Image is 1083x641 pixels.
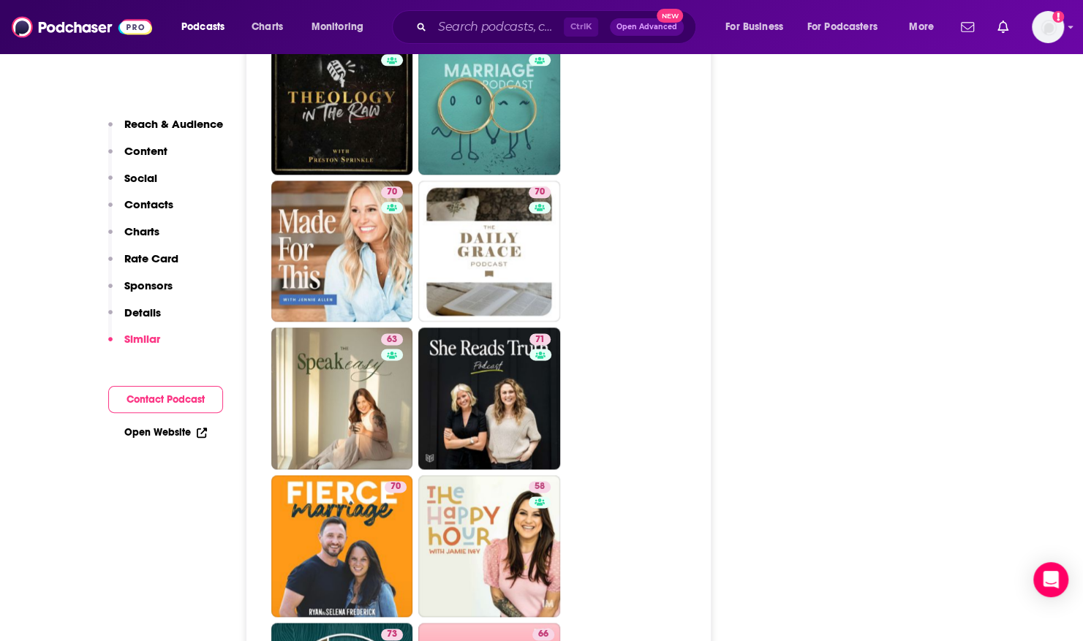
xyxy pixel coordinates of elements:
div: Open Intercom Messenger [1033,562,1068,597]
button: Contact Podcast [108,386,223,413]
a: 63 [381,333,403,345]
span: Open Advanced [616,23,677,31]
img: User Profile [1032,11,1064,43]
button: open menu [899,15,952,39]
a: 71 [529,333,551,345]
span: 71 [535,333,545,347]
span: Podcasts [181,17,224,37]
img: Podchaser - Follow, Share and Rate Podcasts [12,13,152,41]
p: Content [124,144,167,158]
span: 58 [535,479,545,494]
button: open menu [301,15,382,39]
span: 70 [387,185,397,200]
input: Search podcasts, credits, & more... [432,15,564,39]
a: 73 [381,629,403,640]
p: Rate Card [124,251,178,265]
button: open menu [171,15,244,39]
p: Social [124,171,157,185]
a: 69 [271,33,413,175]
a: Show notifications dropdown [992,15,1014,39]
button: Content [108,144,167,171]
a: 63 [271,327,413,469]
button: Rate Card [108,251,178,278]
a: 66 [532,629,554,640]
a: 70 [529,186,551,198]
span: For Business [725,17,783,37]
button: Open AdvancedNew [610,18,684,36]
a: 70 [271,475,413,617]
button: Show profile menu [1032,11,1064,43]
button: Sponsors [108,278,173,306]
button: Reach & Audience [108,117,223,144]
button: open menu [715,15,801,39]
button: Charts [108,224,159,251]
span: 63 [387,333,397,347]
p: Sponsors [124,278,173,292]
a: Charts [242,15,292,39]
span: For Podcasters [807,17,878,37]
a: 72 [418,33,560,175]
a: 70 [418,181,560,322]
a: 58 [418,475,560,617]
p: Similar [124,332,160,346]
span: Logged in as ShellB [1032,11,1064,43]
p: Contacts [124,197,173,211]
span: New [657,9,683,23]
a: 70 [381,186,403,198]
span: 70 [390,479,401,494]
button: Social [108,171,157,198]
a: Open Website [124,426,207,439]
span: 70 [535,185,545,200]
p: Charts [124,224,159,238]
span: Charts [252,17,283,37]
span: Ctrl K [564,18,598,37]
a: Show notifications dropdown [955,15,980,39]
span: Monitoring [312,17,363,37]
button: Similar [108,332,160,359]
span: More [909,17,934,37]
svg: Add a profile image [1052,11,1064,23]
a: 70 [385,481,407,493]
div: Search podcasts, credits, & more... [406,10,710,44]
a: 71 [418,327,560,469]
p: Details [124,306,161,319]
button: open menu [798,15,899,39]
button: Contacts [108,197,173,224]
p: Reach & Audience [124,117,223,131]
a: 58 [529,481,551,493]
a: 70 [271,181,413,322]
button: Details [108,306,161,333]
